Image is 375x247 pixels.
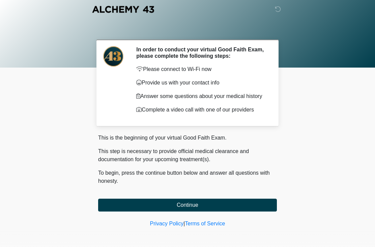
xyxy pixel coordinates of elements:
p: Provide us with your contact info [136,79,267,87]
img: Agent Avatar [103,46,123,67]
a: Terms of Service [185,221,225,226]
p: Answer some questions about your medical history [136,92,267,100]
a: Privacy Policy [150,221,184,226]
p: This step is necessary to provide official medical clearance and documentation for your upcoming ... [98,147,277,164]
p: This is the beginning of your virtual Good Faith Exam. [98,134,277,142]
p: Complete a video call with one of our providers [136,106,267,114]
img: Alchemy 43 Logo [91,5,155,14]
p: Please connect to Wi-Fi now [136,65,267,73]
h2: In order to conduct your virtual Good Faith Exam, please complete the following steps: [136,46,267,59]
p: To begin, press the continue button below and answer all questions with honesty. [98,169,277,185]
button: Continue [98,199,277,212]
h1: ‎ ‎ ‎ ‎ [93,24,282,37]
a: | [183,221,185,226]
